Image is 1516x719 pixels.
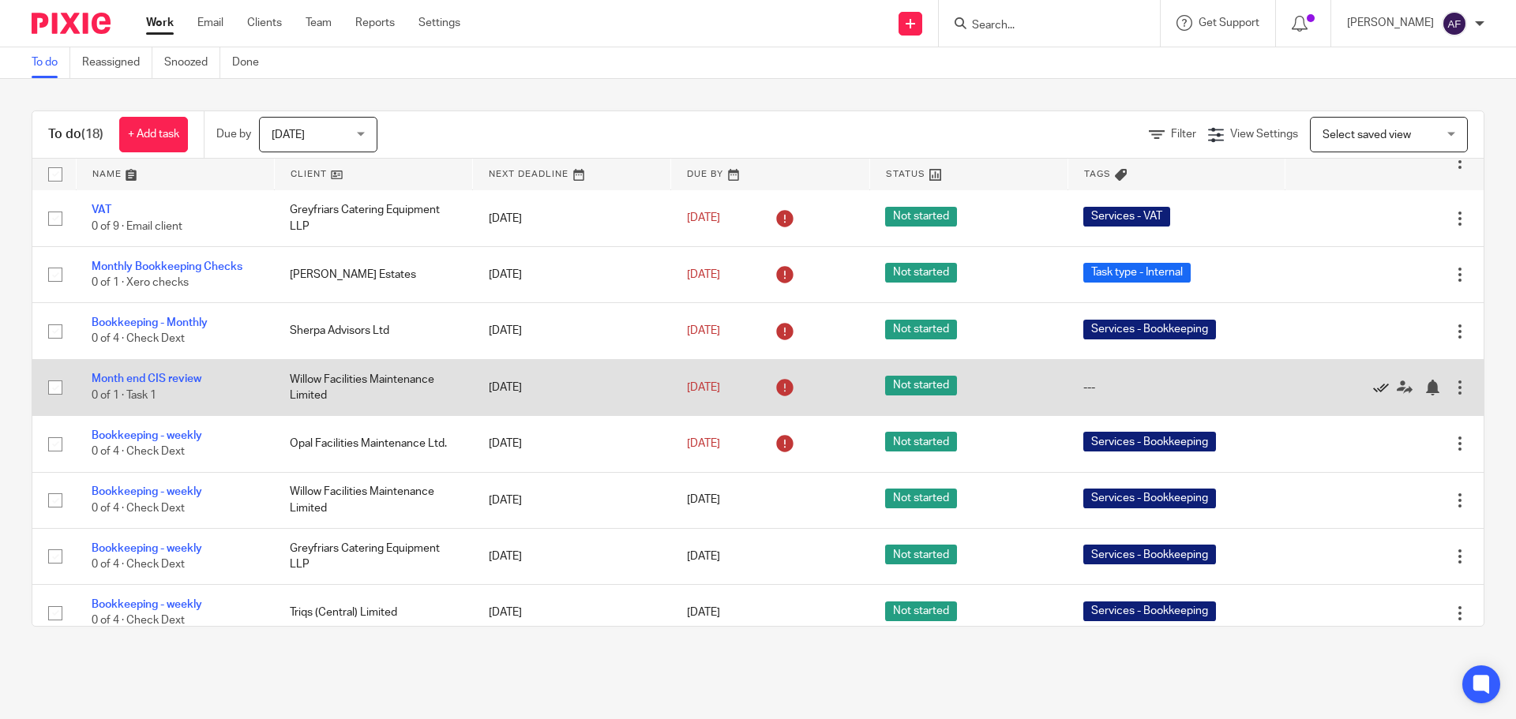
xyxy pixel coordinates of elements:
[92,503,185,514] span: 0 of 4 · Check Dext
[1083,320,1216,339] span: Services - Bookkeeping
[687,212,720,223] span: [DATE]
[306,15,332,31] a: Team
[146,15,174,31] a: Work
[92,559,185,570] span: 0 of 4 · Check Dext
[1083,263,1191,283] span: Task type - Internal
[92,446,185,457] span: 0 of 4 · Check Dext
[274,528,472,584] td: Greyfriars Catering Equipment LLP
[32,13,111,34] img: Pixie
[1083,545,1216,564] span: Services - Bookkeeping
[92,390,156,401] span: 0 of 1 · Task 1
[1230,129,1298,140] span: View Settings
[1199,17,1259,28] span: Get Support
[687,269,720,280] span: [DATE]
[885,489,957,508] span: Not started
[197,15,223,31] a: Email
[119,117,188,152] a: + Add task
[1084,170,1111,178] span: Tags
[92,221,182,232] span: 0 of 9 · Email client
[274,359,472,415] td: Willow Facilities Maintenance Limited
[473,359,671,415] td: [DATE]
[885,601,957,621] span: Not started
[1083,207,1170,227] span: Services - VAT
[473,303,671,359] td: [DATE]
[885,263,957,283] span: Not started
[885,320,957,339] span: Not started
[687,325,720,336] span: [DATE]
[418,15,460,31] a: Settings
[473,528,671,584] td: [DATE]
[885,432,957,451] span: Not started
[687,382,720,393] span: [DATE]
[1442,11,1467,36] img: svg%3E
[687,551,720,562] span: [DATE]
[274,472,472,528] td: Willow Facilities Maintenance Limited
[473,190,671,246] td: [DATE]
[216,126,251,142] p: Due by
[1083,601,1216,621] span: Services - Bookkeeping
[92,261,242,272] a: Monthly Bookkeeping Checks
[274,416,472,472] td: Opal Facilities Maintenance Ltd.
[1083,432,1216,451] span: Services - Bookkeeping
[473,472,671,528] td: [DATE]
[32,47,70,78] a: To do
[92,430,202,441] a: Bookkeeping - weekly
[1171,129,1196,140] span: Filter
[1323,129,1411,140] span: Select saved view
[92,277,189,288] span: 0 of 1 · Xero checks
[885,376,957,395] span: Not started
[885,207,957,227] span: Not started
[82,47,152,78] a: Reassigned
[92,373,201,384] a: Month end CIS review
[885,545,957,564] span: Not started
[1083,489,1216,508] span: Services - Bookkeeping
[92,486,202,497] a: Bookkeeping - weekly
[81,128,103,140] span: (18)
[274,246,472,302] td: [PERSON_NAME] Estates
[687,495,720,506] span: [DATE]
[272,129,305,140] span: [DATE]
[1083,380,1269,395] div: ---
[473,246,671,302] td: [DATE]
[247,15,282,31] a: Clients
[92,317,208,328] a: Bookkeeping - Monthly
[274,585,472,641] td: Triqs (Central) Limited
[274,303,472,359] td: Sherpa Advisors Ltd
[232,47,271,78] a: Done
[970,19,1113,33] input: Search
[1347,15,1434,31] p: [PERSON_NAME]
[355,15,395,31] a: Reports
[92,543,202,554] a: Bookkeeping - weekly
[92,334,185,345] span: 0 of 4 · Check Dext
[1373,380,1397,395] a: Mark as done
[164,47,220,78] a: Snoozed
[48,126,103,143] h1: To do
[687,608,720,619] span: [DATE]
[274,190,472,246] td: Greyfriars Catering Equipment LLP
[473,416,671,472] td: [DATE]
[92,599,202,610] a: Bookkeeping - weekly
[687,438,720,449] span: [DATE]
[92,204,111,215] a: VAT
[473,585,671,641] td: [DATE]
[92,616,185,627] span: 0 of 4 · Check Dext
